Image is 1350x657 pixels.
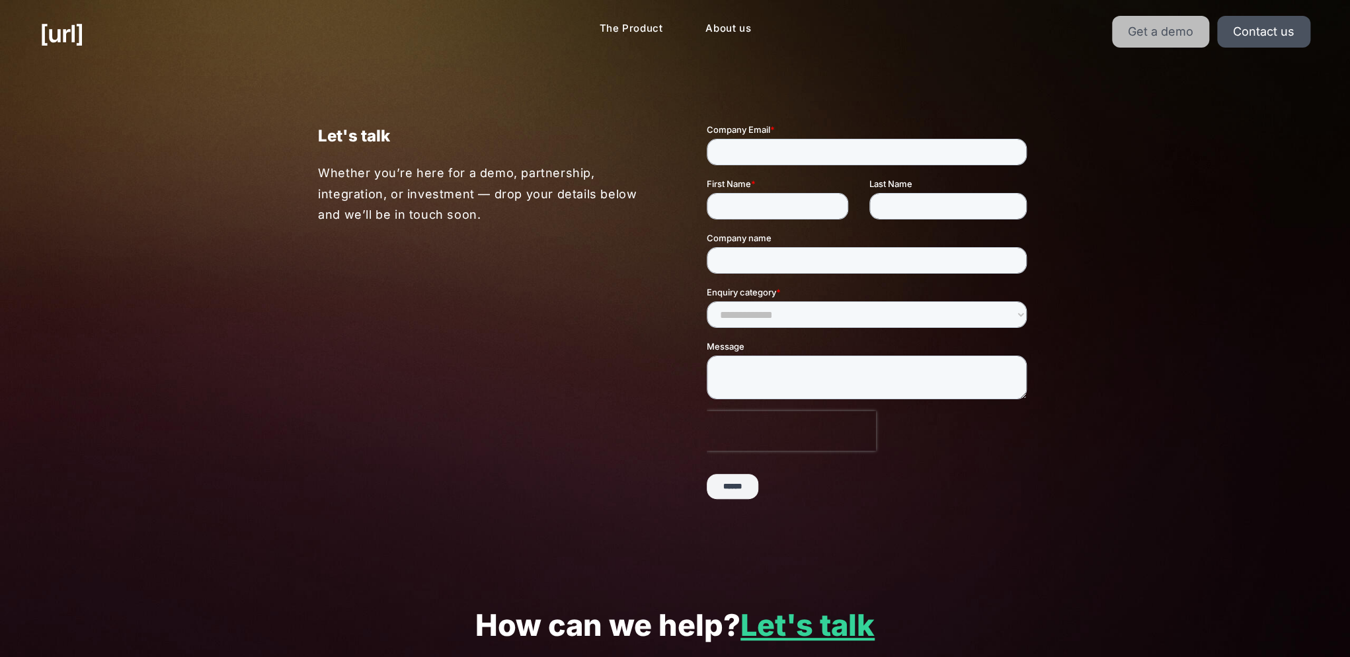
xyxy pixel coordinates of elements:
[589,16,674,42] a: The Product
[740,607,875,643] a: Let's talk
[1217,16,1310,48] a: Contact us
[695,16,762,42] a: About us
[318,163,644,225] p: Whether you’re here for a demo, partnership, integration, or investment — drop your details below...
[1112,16,1209,48] a: Get a demo
[40,609,1310,642] p: How can we help?
[707,123,1032,522] iframe: Form 0
[40,16,83,52] a: [URL]
[318,123,643,149] p: Let's talk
